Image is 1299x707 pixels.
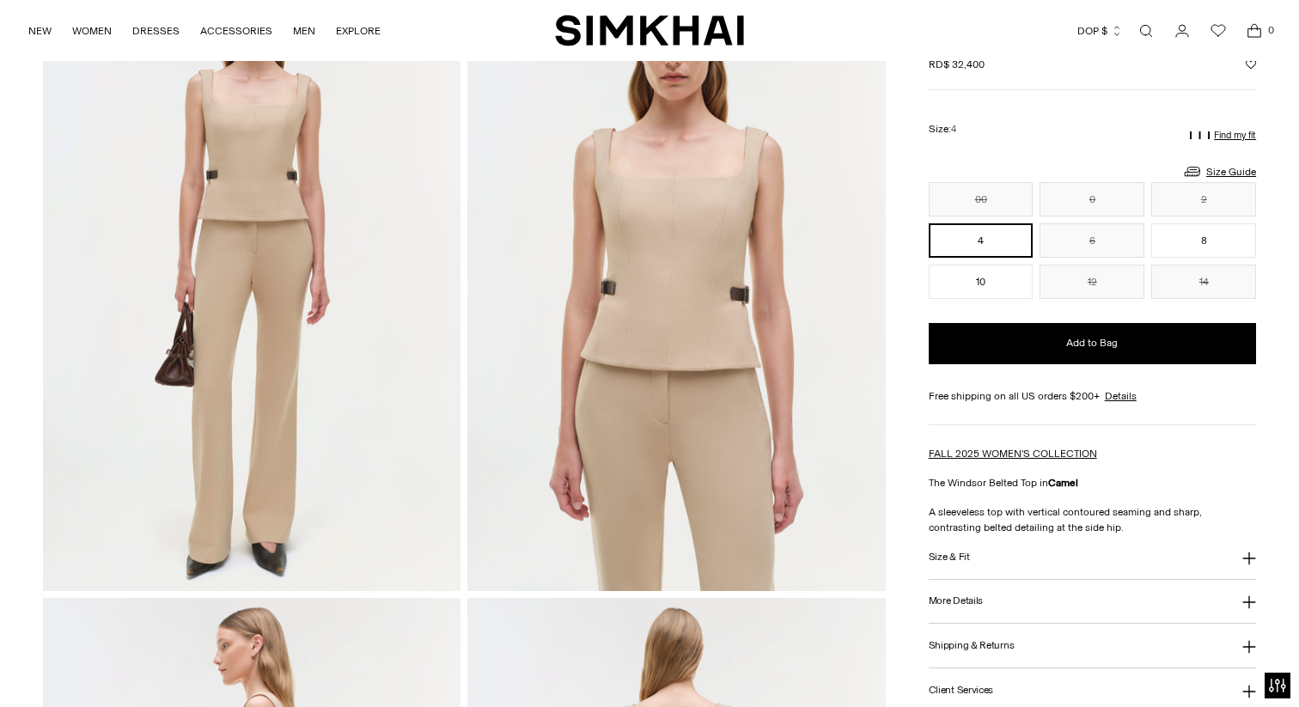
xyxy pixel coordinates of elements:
[929,580,1256,624] button: More Details
[929,640,1015,651] h3: Shipping & Returns
[1040,223,1144,258] button: 6
[929,223,1034,258] button: 4
[929,265,1034,299] button: 10
[1129,14,1163,48] a: Open search modal
[929,506,1202,533] span: A sleeveless top with vertical contoured seaming and sharp, contrasting belted detailing at the s...
[28,12,52,50] a: NEW
[1077,12,1123,50] button: DOP $
[1048,477,1078,489] strong: Camel
[929,57,985,72] span: RD$ 32,400
[1066,336,1118,350] span: Add to Bag
[1165,14,1199,48] a: Go to the account page
[1246,59,1256,70] button: Add to Wishlist
[929,323,1256,364] button: Add to Bag
[1151,223,1256,258] button: 8
[132,12,180,50] a: DRESSES
[929,685,994,696] h3: Client Services
[929,121,956,137] label: Size:
[1151,182,1256,216] button: 2
[1182,161,1256,182] a: Size Guide
[1040,265,1144,299] button: 12
[1201,14,1235,48] a: Wishlist
[929,624,1256,667] button: Shipping & Returns
[1040,182,1144,216] button: 0
[336,12,381,50] a: EXPLORE
[555,14,744,47] a: SIMKHAI
[1263,22,1278,38] span: 0
[929,535,1256,579] button: Size & Fit
[951,124,956,135] span: 4
[929,448,1097,460] a: FALL 2025 WOMEN'S COLLECTION
[929,552,970,563] h3: Size & Fit
[929,388,1256,404] div: Free shipping on all US orders $200+
[929,182,1034,216] button: 00
[1105,388,1137,404] a: Details
[200,12,272,50] a: ACCESSORIES
[929,595,983,606] h3: More Details
[293,12,315,50] a: MEN
[1237,14,1272,48] a: Open cart modal
[72,12,112,50] a: WOMEN
[929,475,1256,491] p: The Windsor Belted Top in
[1151,265,1256,299] button: 14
